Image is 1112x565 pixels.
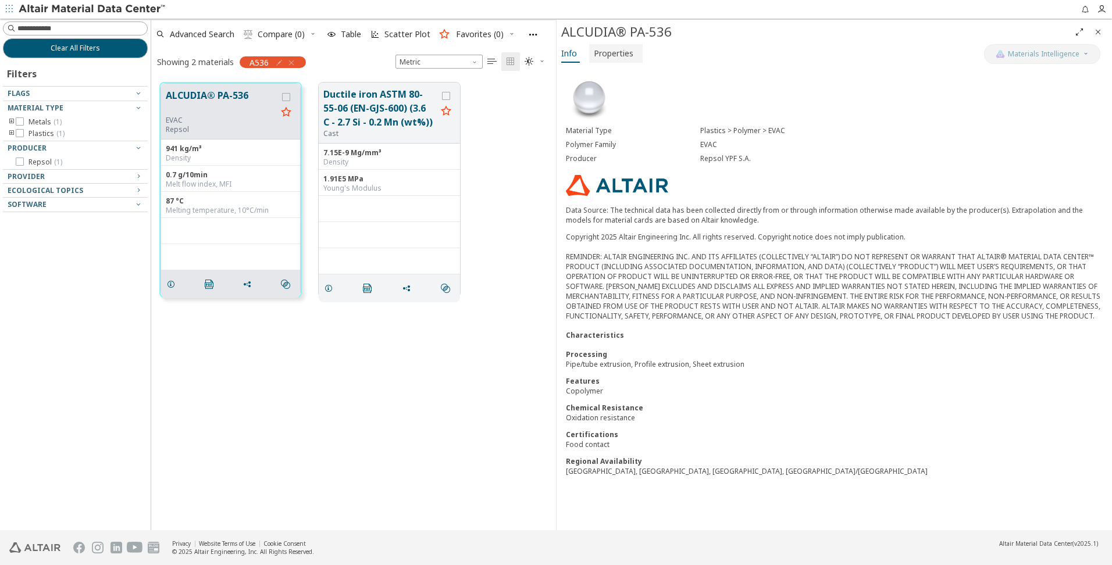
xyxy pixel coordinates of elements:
div: Copolymer [566,386,1103,396]
button: Producer [3,141,148,155]
div: 941 kg/m³ [166,144,295,153]
button: Details [161,273,186,296]
span: A536 [250,57,269,67]
span: Material Type [8,103,63,113]
div: Producer [566,154,700,163]
div: Pipe/tube extrusion, Profile extrusion, Sheet extrusion [566,359,1103,369]
button: Full Screen [1070,23,1089,41]
div: Plastics > Polymer > EVAC [700,126,1103,135]
div: Food contact [566,439,1103,449]
i:  [506,57,515,66]
img: Altair Engineering [9,542,60,553]
div: Chemical Resistance [566,403,1103,413]
div: 7.15E-9 Mg/mm³ [323,148,455,158]
span: Metals [28,117,62,127]
button: Share [237,273,262,296]
p: Data Source: The technical data has been collected directly from or through information otherwise... [566,205,1103,225]
div: © 2025 Altair Engineering, Inc. All Rights Reserved. [172,548,314,556]
button: AI CopilotMaterials Intelligence [984,44,1100,64]
span: Advanced Search [170,30,234,38]
button: Details [319,277,343,300]
i:  [525,57,534,66]
div: ALCUDIA® PA-536 [561,23,1070,41]
img: Material Type Image [566,75,612,121]
div: Showing 2 materials [157,56,234,67]
i: toogle group [8,117,16,127]
i:  [281,280,290,289]
button: Similar search [276,273,300,296]
button: Table View [483,52,501,71]
button: PDF Download [358,277,382,300]
span: Favorites (0) [456,30,504,38]
div: 0.7 g/10min [166,170,295,180]
span: Table [341,30,361,38]
div: Copyright 2025 Altair Engineering Inc. All rights reserved. Copyright notice does not imply publi... [566,232,1103,321]
button: Similar search [436,277,460,300]
div: Density [166,153,295,163]
button: Theme [520,52,550,71]
img: Altair Material Data Center [19,3,167,15]
i:  [363,284,372,293]
span: Producer [8,143,47,153]
span: Metric [395,55,483,69]
div: EVAC [700,140,1103,149]
div: Material Type [566,126,700,135]
span: ( 1 ) [54,117,62,127]
div: Young's Modulus [323,184,455,193]
div: Repsol YPF S.A. [700,154,1103,163]
span: Compare (0) [258,30,305,38]
button: Favorite [277,103,295,122]
div: Certifications [566,430,1103,439]
div: Polymer Family [566,140,700,149]
span: Materials Intelligence [1008,49,1079,59]
div: [GEOGRAPHIC_DATA], [GEOGRAPHIC_DATA], [GEOGRAPHIC_DATA], [GEOGRAPHIC_DATA]/[GEOGRAPHIC_DATA] [566,466,1103,476]
span: Info [561,44,577,63]
span: Repsol [28,158,62,167]
button: Ecological Topics [3,184,148,198]
span: Altair Material Data Center [999,539,1072,548]
div: Melting temperature, 10°C/min [166,206,295,215]
div: EVAC [166,116,277,125]
span: ( 1 ) [56,128,65,138]
div: Unit System [395,55,483,69]
div: Features [566,376,1103,386]
div: grid [151,74,556,530]
div: (v2025.1) [999,539,1098,548]
span: Software [8,199,47,209]
span: Properties [594,44,633,63]
button: PDF Download [199,273,224,296]
a: Website Terms of Use [199,539,255,548]
i:  [487,57,497,66]
button: Close [1089,23,1107,41]
div: Cast [323,129,437,138]
button: Flags [3,87,148,101]
span: ( 1 ) [54,157,62,167]
div: Processing [566,349,1103,359]
div: Regional Availability [566,456,1103,466]
button: Clear All Filters [3,38,148,58]
p: Repsol [166,125,277,134]
a: Cookie Consent [263,539,306,548]
div: 87 °C [166,196,295,206]
span: Plastics [28,129,65,138]
button: Material Type [3,101,148,115]
i:  [244,30,253,39]
img: AI Copilot [996,49,1005,59]
button: Tile View [501,52,520,71]
span: Flags [8,88,30,98]
a: Privacy [172,539,191,548]
span: Scatter Plot [384,30,430,38]
button: Share [397,277,421,300]
i: toogle group [8,129,16,138]
div: Density [323,158,455,167]
span: Clear All Filters [51,44,100,53]
div: Oxidation resistance [566,413,1103,423]
button: Software [3,198,148,212]
div: Melt flow index, MFI [166,180,295,189]
button: Provider [3,170,148,184]
div: 1.91E5 MPa [323,174,455,184]
div: Filters [3,58,42,86]
button: Ductile iron ASTM 80-55-06 (EN-GJS-600) (3.6 C - 2.7 Si - 0.2 Mn (wt%)) [323,87,437,129]
div: Characteristics [566,330,1103,340]
img: Logo - Provider [566,175,668,196]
